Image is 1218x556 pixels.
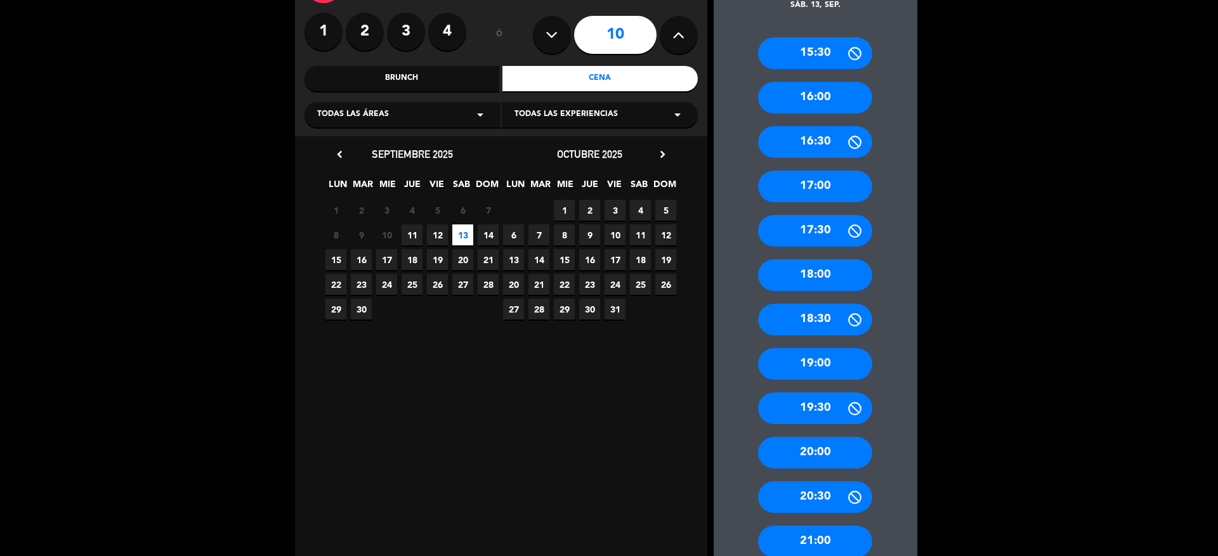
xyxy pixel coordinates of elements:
[630,200,651,221] span: 4
[503,249,524,270] span: 13
[528,224,549,245] span: 7
[758,481,872,513] div: 20:30
[605,224,625,245] span: 10
[317,108,389,121] span: Todas las áreas
[452,274,473,295] span: 27
[325,224,346,245] span: 8
[402,200,422,221] span: 4
[402,274,422,295] span: 25
[502,66,698,91] div: Cena
[758,126,872,158] div: 16:30
[579,224,600,245] span: 9
[402,224,422,245] span: 11
[554,299,575,320] span: 29
[554,224,575,245] span: 8
[630,249,651,270] span: 18
[452,224,473,245] span: 13
[655,249,676,270] span: 19
[478,274,499,295] span: 28
[372,148,453,160] span: septiembre 2025
[758,215,872,247] div: 17:30
[630,274,651,295] span: 25
[655,200,676,221] span: 5
[478,200,499,221] span: 7
[327,177,348,198] span: LUN
[351,299,372,320] span: 30
[503,274,524,295] span: 20
[530,177,551,198] span: MAR
[758,348,872,380] div: 19:00
[325,274,346,295] span: 22
[333,148,346,161] i: chevron_left
[670,107,685,122] i: arrow_drop_down
[604,177,625,198] span: VIE
[579,249,600,270] span: 16
[557,148,622,160] span: octubre 2025
[505,177,526,198] span: LUN
[479,13,520,57] div: ó
[656,148,669,161] i: chevron_right
[325,299,346,320] span: 29
[503,224,524,245] span: 6
[402,177,422,198] span: JUE
[478,224,499,245] span: 14
[478,249,499,270] span: 21
[402,249,422,270] span: 18
[352,177,373,198] span: MAR
[528,274,549,295] span: 21
[554,200,575,221] span: 1
[376,224,397,245] span: 10
[428,13,466,51] label: 4
[377,177,398,198] span: MIE
[630,224,651,245] span: 11
[579,274,600,295] span: 23
[758,171,872,202] div: 17:00
[376,274,397,295] span: 24
[605,249,625,270] span: 17
[528,299,549,320] span: 28
[554,177,575,198] span: MIE
[427,274,448,295] span: 26
[325,249,346,270] span: 15
[304,13,343,51] label: 1
[554,274,575,295] span: 22
[758,259,872,291] div: 18:00
[452,249,473,270] span: 20
[346,13,384,51] label: 2
[427,224,448,245] span: 12
[605,200,625,221] span: 3
[351,249,372,270] span: 16
[579,299,600,320] span: 30
[304,66,500,91] div: Brunch
[579,200,600,221] span: 2
[758,37,872,69] div: 15:30
[427,200,448,221] span: 5
[655,224,676,245] span: 12
[351,200,372,221] span: 2
[451,177,472,198] span: SAB
[426,177,447,198] span: VIE
[655,274,676,295] span: 26
[351,274,372,295] span: 23
[473,107,488,122] i: arrow_drop_down
[452,200,473,221] span: 6
[351,224,372,245] span: 9
[758,437,872,469] div: 20:00
[476,177,497,198] span: DOM
[376,200,397,221] span: 3
[758,392,872,424] div: 19:30
[376,249,397,270] span: 17
[325,200,346,221] span: 1
[387,13,425,51] label: 3
[758,82,872,113] div: 16:00
[528,249,549,270] span: 14
[629,177,650,198] span: SAB
[554,249,575,270] span: 15
[514,108,618,121] span: Todas las experiencias
[503,299,524,320] span: 27
[605,274,625,295] span: 24
[579,177,600,198] span: JUE
[653,177,674,198] span: DOM
[427,249,448,270] span: 19
[758,304,872,335] div: 18:30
